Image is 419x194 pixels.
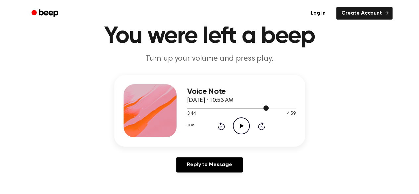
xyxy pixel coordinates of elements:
a: Beep [27,7,64,20]
a: Log in [304,6,332,21]
span: [DATE] · 10:53 AM [187,97,234,103]
h1: You were left a beep [40,24,379,48]
span: 3:44 [187,110,196,117]
span: 4:59 [287,110,295,117]
a: Reply to Message [176,157,242,172]
button: 1.0x [187,120,194,131]
a: Create Account [336,7,393,20]
h3: Voice Note [187,87,296,96]
p: Turn up your volume and press play. [82,53,337,64]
